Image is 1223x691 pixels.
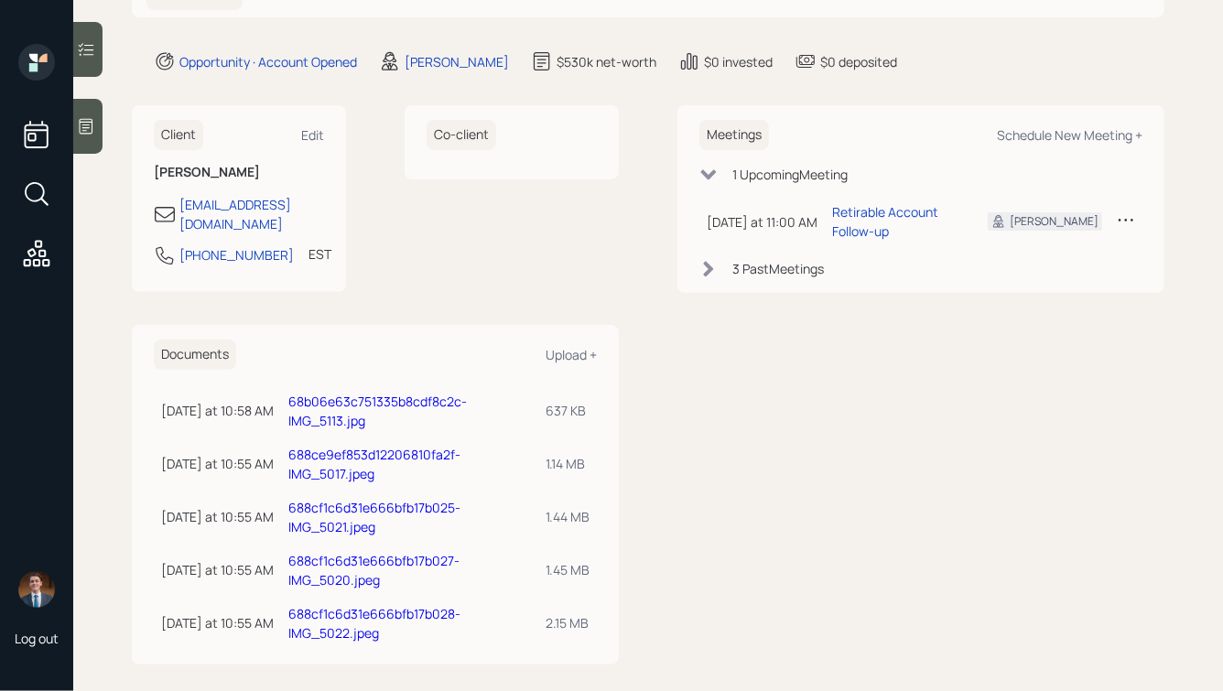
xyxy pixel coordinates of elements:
div: [DATE] at 11:00 AM [707,212,817,232]
div: Log out [15,630,59,647]
div: EST [308,244,331,264]
div: $530k net-worth [557,52,656,71]
div: $0 deposited [820,52,897,71]
div: 1.45 MB [546,560,590,579]
div: [DATE] at 10:55 AM [161,454,274,473]
div: 2.15 MB [546,613,590,632]
div: [PHONE_NUMBER] [179,245,294,265]
div: [PERSON_NAME] [405,52,509,71]
div: [DATE] at 10:55 AM [161,560,274,579]
a: 688cf1c6d31e666bfb17b028-IMG_5022.jpeg [288,605,460,642]
div: 637 KB [546,401,590,420]
div: [EMAIL_ADDRESS][DOMAIN_NAME] [179,195,324,233]
a: 688ce9ef853d12206810fa2f-IMG_5017.jpeg [288,446,460,482]
a: 688cf1c6d31e666bfb17b025-IMG_5021.jpeg [288,499,460,535]
a: 68b06e63c751335b8cdf8c2c-IMG_5113.jpg [288,393,467,429]
div: [DATE] at 10:58 AM [161,401,274,420]
div: $0 invested [704,52,773,71]
div: [DATE] at 10:55 AM [161,613,274,632]
div: Schedule New Meeting + [997,126,1142,144]
h6: [PERSON_NAME] [154,165,324,180]
div: 3 Past Meeting s [732,259,824,278]
h6: Client [154,120,203,150]
div: 1 Upcoming Meeting [732,165,848,184]
div: 1.14 MB [546,454,590,473]
h6: Meetings [699,120,769,150]
img: hunter_neumayer.jpg [18,571,55,608]
h6: Co-client [427,120,496,150]
div: Opportunity · Account Opened [179,52,357,71]
h6: Documents [154,340,236,370]
div: [DATE] at 10:55 AM [161,507,274,526]
div: Retirable Account Follow-up [832,202,958,241]
div: 1.44 MB [546,507,590,526]
div: [PERSON_NAME] [1010,213,1099,230]
div: Edit [301,126,324,144]
a: 688cf1c6d31e666bfb17b027-IMG_5020.jpeg [288,552,460,588]
div: Upload + [546,346,597,363]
